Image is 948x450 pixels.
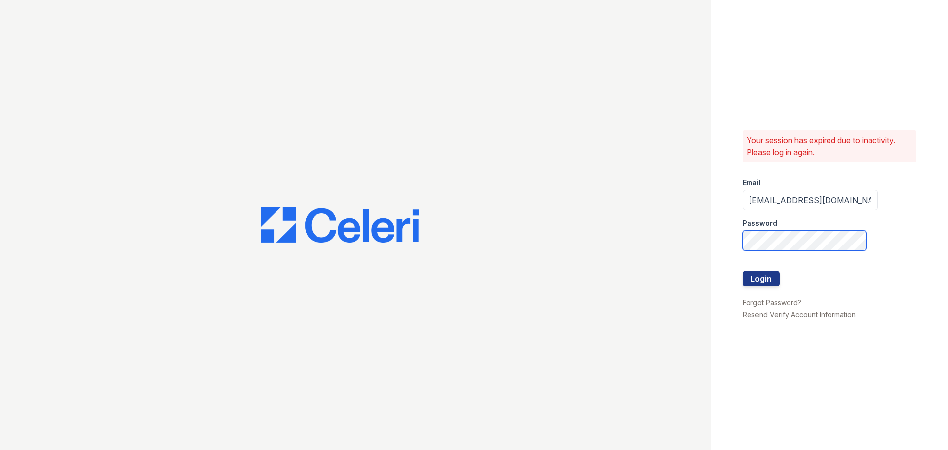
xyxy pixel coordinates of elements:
label: Email [743,178,761,188]
a: Forgot Password? [743,298,801,307]
img: CE_Logo_Blue-a8612792a0a2168367f1c8372b55b34899dd931a85d93a1a3d3e32e68fde9ad4.png [261,207,419,243]
p: Your session has expired due to inactivity. Please log in again. [747,134,912,158]
label: Password [743,218,777,228]
button: Login [743,271,780,286]
a: Resend Verify Account Information [743,310,856,319]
